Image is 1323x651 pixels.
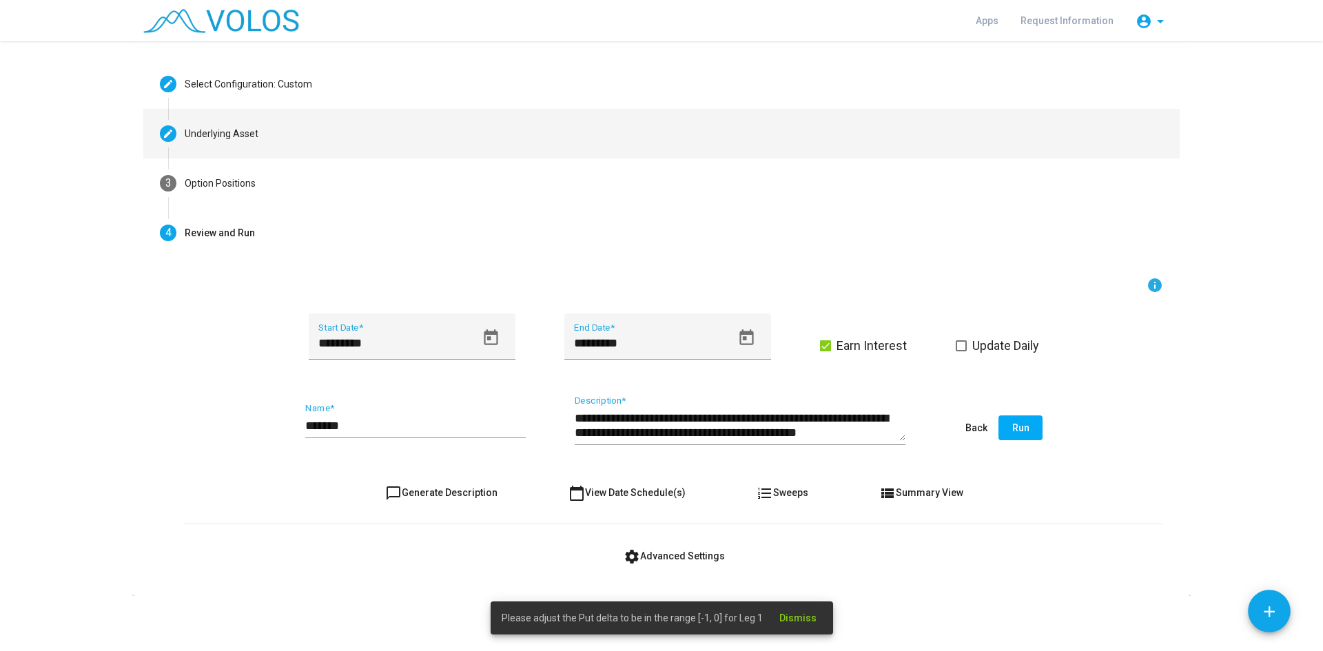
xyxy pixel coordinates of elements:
span: Summary View [879,487,963,498]
mat-icon: format_list_numbered [757,485,773,502]
mat-icon: view_list [879,485,896,502]
mat-icon: calendar_today [568,485,585,502]
span: Advanced Settings [624,550,725,561]
div: Underlying Asset [185,127,258,141]
span: 3 [165,176,172,189]
mat-icon: info [1147,277,1163,293]
span: Earn Interest [837,338,907,354]
a: Apps [965,8,1009,33]
mat-icon: create [163,79,174,90]
span: Please adjust the Put delta to be in the range [-1, 0] for Leg 1 [502,611,763,625]
button: Generate Description [374,480,509,505]
mat-icon: create [163,128,174,139]
a: Request Information [1009,8,1125,33]
span: Sweeps [757,487,808,498]
button: Add icon [1248,590,1291,632]
button: Open calendar [731,322,762,353]
button: Summary View [868,480,974,505]
mat-icon: chat_bubble_outline [385,485,402,502]
div: Review and Run [185,226,255,240]
mat-icon: add [1260,603,1278,621]
span: Dismiss [779,612,817,623]
span: 4 [165,226,172,239]
button: Sweeps [746,480,819,505]
button: View Date Schedule(s) [557,480,697,505]
span: Back [965,422,987,433]
button: Dismiss [768,606,828,630]
mat-icon: account_circle [1136,13,1152,30]
button: Back [954,415,998,440]
button: Run [998,415,1043,440]
button: Open calendar [475,322,506,353]
span: View Date Schedule(s) [568,487,686,498]
div: Select Configuration: Custom [185,77,312,92]
mat-icon: arrow_drop_down [1152,13,1169,30]
span: Apps [976,15,998,26]
mat-icon: settings [624,548,640,565]
span: Update Daily [972,338,1039,354]
span: Run [1012,422,1029,433]
span: Request Information [1021,15,1114,26]
button: Advanced Settings [613,544,736,568]
span: Generate Description [385,487,498,498]
div: Option Positions [185,176,256,191]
